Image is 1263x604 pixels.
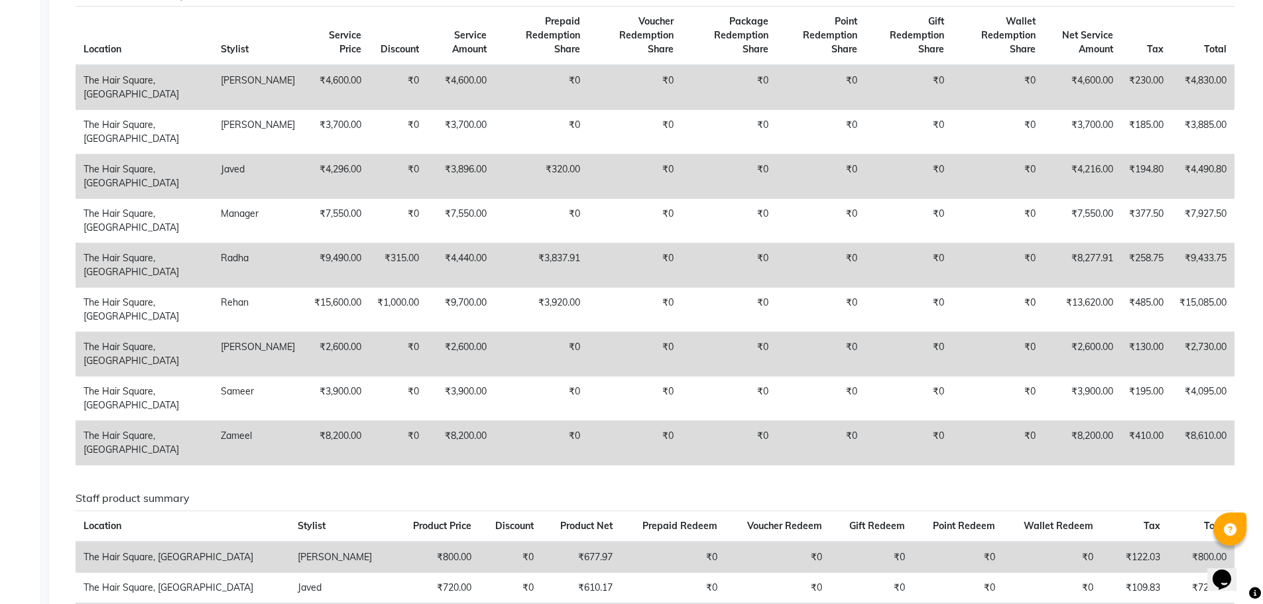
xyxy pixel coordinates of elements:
td: ₹0 [913,542,1003,573]
td: ₹13,620.00 [1044,288,1121,332]
td: ₹258.75 [1121,243,1172,288]
td: ₹0 [495,421,588,465]
td: ₹194.80 [1121,154,1172,199]
td: ₹8,610.00 [1172,421,1234,465]
td: ₹4,095.00 [1172,377,1234,421]
td: The Hair Square, [GEOGRAPHIC_DATA] [76,421,213,465]
td: ₹7,550.00 [427,199,495,243]
td: ₹0 [588,421,682,465]
td: The Hair Square, [GEOGRAPHIC_DATA] [76,65,213,110]
td: ₹15,085.00 [1172,288,1234,332]
td: ₹0 [369,199,427,243]
td: ₹0 [952,332,1044,377]
td: ₹0 [776,243,865,288]
td: ₹4,216.00 [1044,154,1121,199]
td: ₹0 [865,65,952,110]
td: ₹2,600.00 [303,332,369,377]
td: ₹0 [952,288,1044,332]
td: ₹0 [725,542,830,573]
td: ₹0 [952,154,1044,199]
td: Zameel [213,421,303,465]
td: Javed [213,154,303,199]
span: Product Price [413,520,471,532]
td: ₹2,600.00 [427,332,495,377]
td: ₹0 [865,199,952,243]
td: ₹0 [588,110,682,154]
td: ₹3,700.00 [1044,110,1121,154]
td: ₹9,433.75 [1172,243,1234,288]
td: ₹0 [682,421,776,465]
td: ₹8,200.00 [1044,421,1121,465]
td: ₹15,600.00 [303,288,369,332]
td: ₹0 [682,377,776,421]
td: ₹122.03 [1101,542,1168,573]
span: Stylist [298,520,326,532]
td: ₹0 [495,332,588,377]
td: The Hair Square, [GEOGRAPHIC_DATA] [76,377,213,421]
td: ₹0 [588,243,682,288]
td: ₹0 [865,110,952,154]
td: ₹0 [588,199,682,243]
td: Manager [213,199,303,243]
td: ₹0 [369,377,427,421]
td: ₹0 [1003,542,1102,573]
td: ₹0 [952,377,1044,421]
td: ₹4,490.80 [1172,154,1234,199]
iframe: chat widget [1207,551,1250,591]
td: ₹1,000.00 [369,288,427,332]
td: Sameer [213,377,303,421]
td: ₹2,600.00 [1044,332,1121,377]
td: ₹0 [682,154,776,199]
td: The Hair Square, [GEOGRAPHIC_DATA] [76,542,290,573]
td: ₹0 [621,542,725,573]
span: Service Price [329,29,361,55]
span: Voucher Redemption Share [619,15,674,55]
td: ₹0 [865,377,952,421]
span: Wallet Redemption Share [981,15,1036,55]
td: ₹0 [725,572,830,603]
td: ₹377.50 [1121,199,1172,243]
td: [PERSON_NAME] [213,65,303,110]
td: [PERSON_NAME] [213,110,303,154]
td: ₹0 [369,65,427,110]
td: ₹0 [588,65,682,110]
span: Discount [495,520,534,532]
td: ₹3,920.00 [495,288,588,332]
td: ₹0 [621,572,725,603]
td: The Hair Square, [GEOGRAPHIC_DATA] [76,288,213,332]
td: ₹3,700.00 [303,110,369,154]
td: ₹2,730.00 [1172,332,1234,377]
td: ₹0 [369,421,427,465]
td: ₹410.00 [1121,421,1172,465]
td: ₹0 [865,288,952,332]
td: ₹0 [1003,572,1102,603]
td: The Hair Square, [GEOGRAPHIC_DATA] [76,154,213,199]
td: ₹0 [588,288,682,332]
td: ₹0 [682,199,776,243]
td: The Hair Square, [GEOGRAPHIC_DATA] [76,332,213,377]
td: ₹0 [952,243,1044,288]
td: ₹0 [830,572,913,603]
span: Prepaid Redemption Share [526,15,580,55]
td: ₹0 [495,199,588,243]
td: ₹3,837.91 [495,243,588,288]
td: ₹0 [865,154,952,199]
td: ₹0 [369,154,427,199]
td: ₹677.97 [542,542,621,573]
td: ₹0 [952,421,1044,465]
span: Stylist [221,43,249,55]
td: ₹4,600.00 [303,65,369,110]
h6: Staff product summary [76,492,1234,505]
td: ₹0 [588,154,682,199]
td: ₹0 [776,288,865,332]
td: ₹0 [682,110,776,154]
span: Prepaid Redeem [642,520,717,532]
span: Point Redeem [933,520,995,532]
span: Total [1204,43,1227,55]
span: Net Service Amount [1062,29,1113,55]
td: ₹0 [776,421,865,465]
td: ₹8,200.00 [303,421,369,465]
span: Product Net [560,520,613,532]
td: ₹0 [830,542,913,573]
td: ₹0 [865,332,952,377]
